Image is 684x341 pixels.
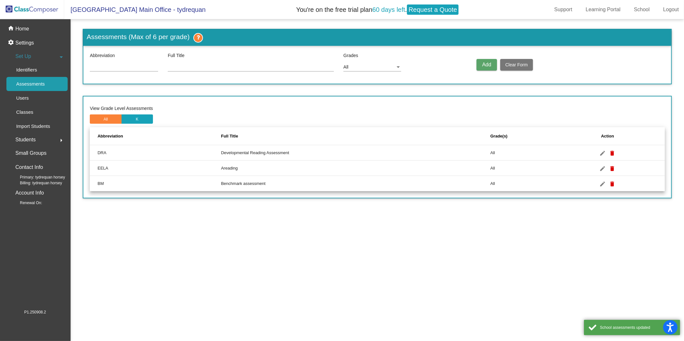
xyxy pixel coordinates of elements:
[15,149,46,158] p: Small Groups
[482,62,491,67] span: Add
[15,25,29,33] p: Home
[16,108,33,116] p: Classes
[87,33,190,41] h3: Assessments (Max of 6 per grade)
[221,176,490,191] td: Benchmark assessment
[609,149,616,157] mat-icon: delete
[15,135,36,144] span: Students
[609,165,616,172] mat-icon: delete
[221,161,490,176] td: Areading
[10,180,62,186] span: Billing: tydrequan horsey
[10,174,65,180] span: Primary: tydrequan horsey
[90,176,221,191] td: BM
[490,161,558,176] td: All
[490,127,558,145] th: Grade(s)
[558,127,665,145] th: Action
[90,161,221,176] td: EELA
[90,53,115,58] mat-label: Abbreviation
[343,52,430,59] mat-label: Grades
[121,114,153,124] button: K
[599,149,607,157] mat-icon: edit
[599,180,607,188] mat-icon: edit
[629,4,655,15] a: School
[15,39,34,47] p: Settings
[293,3,462,16] span: You're on the free trial plan .
[16,80,45,88] p: Assessments
[490,176,558,191] td: All
[90,127,221,145] th: Abbreviation
[57,137,65,144] mat-icon: arrow_right
[407,4,459,15] a: Request a Quote
[90,114,122,124] button: All
[372,6,405,13] span: 60 days left
[658,4,684,15] a: Logout
[490,145,558,161] td: All
[16,66,37,74] p: Identifiers
[168,53,184,58] mat-label: Full Title
[16,94,29,102] p: Users
[90,106,153,111] a: View Grade Level Assessments
[15,188,44,197] p: Account Info
[599,165,607,172] mat-icon: edit
[90,145,221,161] td: DRA
[549,4,578,15] a: Support
[10,200,42,206] span: Renewal On:
[343,64,349,70] mat-select-trigger: All
[221,145,490,161] td: Developmental Reading Assessment
[477,59,497,71] button: Add
[64,4,206,15] span: [GEOGRAPHIC_DATA] Main Office - tydrequan
[57,53,65,61] mat-icon: arrow_drop_down
[16,122,50,130] p: Import Students
[221,127,490,145] th: Full Title
[600,325,675,330] div: School assessments updated
[15,163,43,172] p: Contact Info
[500,59,533,71] button: Clear Form
[15,52,31,61] span: Set Up
[609,180,616,188] mat-icon: delete
[505,62,528,67] span: Clear Form
[8,39,15,47] mat-icon: settings
[581,4,626,15] a: Learning Portal
[8,25,15,33] mat-icon: home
